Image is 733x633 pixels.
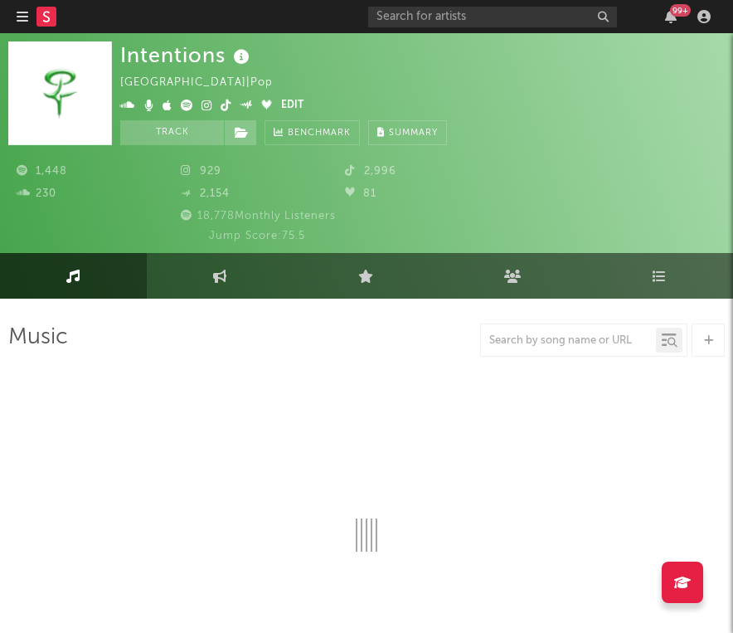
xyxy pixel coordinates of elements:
input: Search by song name or URL [481,334,656,348]
span: Summary [389,129,438,138]
button: 99+ [665,10,677,23]
div: Intentions [120,41,254,69]
span: 2,154 [181,188,230,199]
a: Benchmark [265,120,360,145]
button: Track [120,120,224,145]
span: 2,996 [345,166,396,177]
span: 81 [345,188,376,199]
span: Jump Score: 75.5 [209,231,305,241]
div: [GEOGRAPHIC_DATA] | Pop [120,73,292,93]
span: 18,778 Monthly Listeners [178,211,336,222]
span: 230 [17,188,56,199]
span: Benchmark [288,124,351,144]
span: 1,448 [17,166,67,177]
button: Summary [368,120,447,145]
button: Edit [281,96,303,116]
div: 99 + [670,4,691,17]
input: Search for artists [368,7,617,27]
span: 929 [181,166,221,177]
